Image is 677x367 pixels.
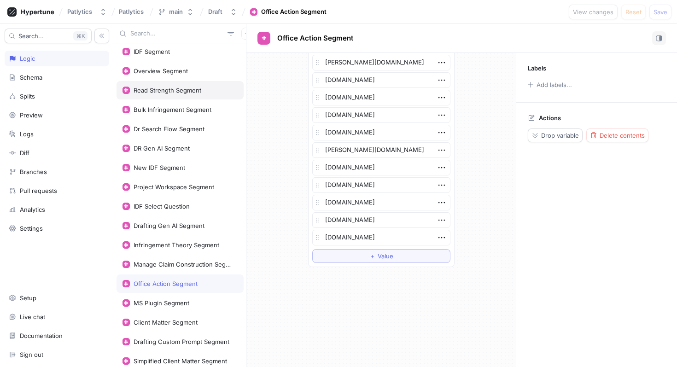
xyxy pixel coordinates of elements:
[20,74,42,81] div: Schema
[5,29,92,43] button: Search...K
[625,9,642,15] span: Reset
[537,82,572,88] div: Add labels...
[312,125,450,140] textarea: [DOMAIN_NAME]
[67,8,92,16] div: Patlytics
[134,299,189,307] div: MS Plugin Segment
[20,149,29,157] div: Diff
[169,8,183,16] div: main
[204,4,241,19] button: Draft
[119,8,144,15] span: Patlytics
[134,203,190,210] div: IDF Select Question
[261,7,327,17] div: Office Action Segment
[130,29,224,38] input: Search...
[134,106,211,113] div: Bulk Infringement Segment
[20,225,43,232] div: Settings
[20,313,45,320] div: Live chat
[5,328,109,344] a: Documentation
[312,55,450,70] textarea: [PERSON_NAME][DOMAIN_NAME]
[312,72,450,88] textarea: [DOMAIN_NAME]
[654,9,667,15] span: Save
[73,31,88,41] div: K
[312,212,450,228] textarea: [DOMAIN_NAME]
[20,294,36,302] div: Setup
[134,125,204,133] div: Dr Search Flow Segment
[378,253,393,259] span: Value
[528,128,583,142] button: Drop variable
[312,195,450,210] textarea: [DOMAIN_NAME]
[134,222,204,229] div: Drafting Gen AI Segment
[369,253,375,259] span: ＋
[312,230,450,245] textarea: [DOMAIN_NAME]
[20,187,57,194] div: Pull requests
[621,5,646,19] button: Reset
[134,280,198,287] div: Office Action Segment
[20,332,63,339] div: Documentation
[541,133,579,138] span: Drop variable
[20,351,43,358] div: Sign out
[539,114,561,122] p: Actions
[134,338,229,345] div: Drafting Custom Prompt Segment
[20,93,35,100] div: Splits
[134,145,190,152] div: DR Gen AI Segment
[134,67,188,75] div: Overview Segment
[312,90,450,105] textarea: [DOMAIN_NAME]
[208,8,222,16] div: Draft
[20,206,45,213] div: Analytics
[312,249,450,263] button: ＋Value
[134,261,234,268] div: Manage Claim Construction Segment
[64,4,111,19] button: Patlytics
[600,133,645,138] span: Delete contents
[18,33,44,39] span: Search...
[134,87,201,94] div: Read Strength Segment
[134,183,214,191] div: Project Workspace Segment
[20,168,47,175] div: Branches
[134,164,185,171] div: New IDF Segment
[20,130,34,138] div: Logs
[525,79,574,91] button: Add labels...
[134,241,219,249] div: Infringement Theory Segment
[134,48,170,55] div: IDF Segment
[312,142,450,158] textarea: [PERSON_NAME][DOMAIN_NAME]
[569,5,618,19] button: View changes
[649,5,671,19] button: Save
[154,4,198,19] button: main
[312,177,450,193] textarea: [DOMAIN_NAME]
[20,55,35,62] div: Logic
[134,319,198,326] div: Client Matter Segment
[573,9,613,15] span: View changes
[134,357,227,365] div: Simplified Client Matter Segment
[20,111,43,119] div: Preview
[312,107,450,123] textarea: [DOMAIN_NAME]
[528,64,546,72] p: Labels
[312,160,450,175] textarea: [DOMAIN_NAME]
[277,35,353,42] span: Office Action Segment
[586,128,648,142] button: Delete contents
